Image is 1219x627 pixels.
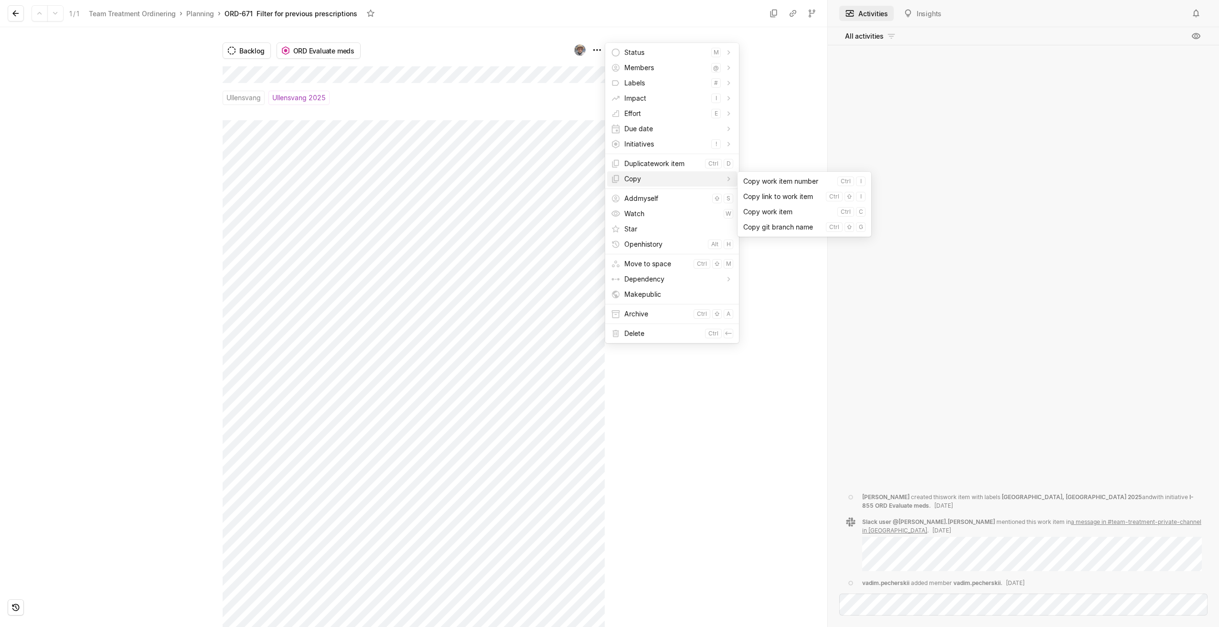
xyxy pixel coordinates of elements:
[724,194,733,203] kbd: s
[624,156,701,171] span: Duplicate work item
[712,309,722,319] kbd: ⇧
[624,256,690,272] span: Move to space
[708,240,722,249] kbd: alt
[624,60,707,75] span: Members
[624,136,707,152] span: Initiatives
[624,206,720,221] span: Watch
[694,259,710,269] kbd: ctrl
[711,94,721,103] kbd: i
[694,309,710,319] kbd: ctrl
[837,207,854,217] kbd: ctrl
[712,194,722,203] kbd: ⇧
[856,222,866,232] kbd: g
[624,91,707,106] span: Impact
[705,329,722,338] kbd: ctrl
[624,221,733,237] span: Star
[845,222,854,232] kbd: ⇧
[624,75,707,91] span: Labels
[724,309,733,319] kbd: a
[624,306,690,322] span: Archive
[826,192,843,201] kbd: ctrl
[624,326,701,341] span: Delete
[724,240,733,249] kbd: h
[743,219,822,235] span: Copy git branch name
[724,159,733,168] kbd: d
[624,191,708,206] span: Add myself
[837,177,854,186] kbd: ctrl
[624,106,707,121] span: Effort
[624,237,704,252] span: Open history
[711,78,721,88] kbd: #
[743,189,822,204] span: Copy link to work item
[711,63,721,73] kbd: @
[712,259,722,269] kbd: ⇧
[711,109,721,118] kbd: e
[624,272,721,287] span: Dependency
[856,192,866,201] kbd: i
[711,48,721,57] kbd: m
[856,177,866,186] kbd: i
[724,259,733,269] kbd: m
[624,121,721,136] span: Due date
[826,222,843,232] kbd: ctrl
[724,209,733,219] kbd: w
[743,204,834,219] span: Copy work item
[624,290,661,298] span: Make public
[856,207,866,217] kbd: c
[743,174,834,189] span: Copy work item number
[705,159,722,168] kbd: ctrl
[624,171,721,187] span: Copy
[624,45,707,60] span: Status
[711,139,721,149] kbd: !
[845,192,854,201] kbd: ⇧
[724,329,733,338] kbd: ⟵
